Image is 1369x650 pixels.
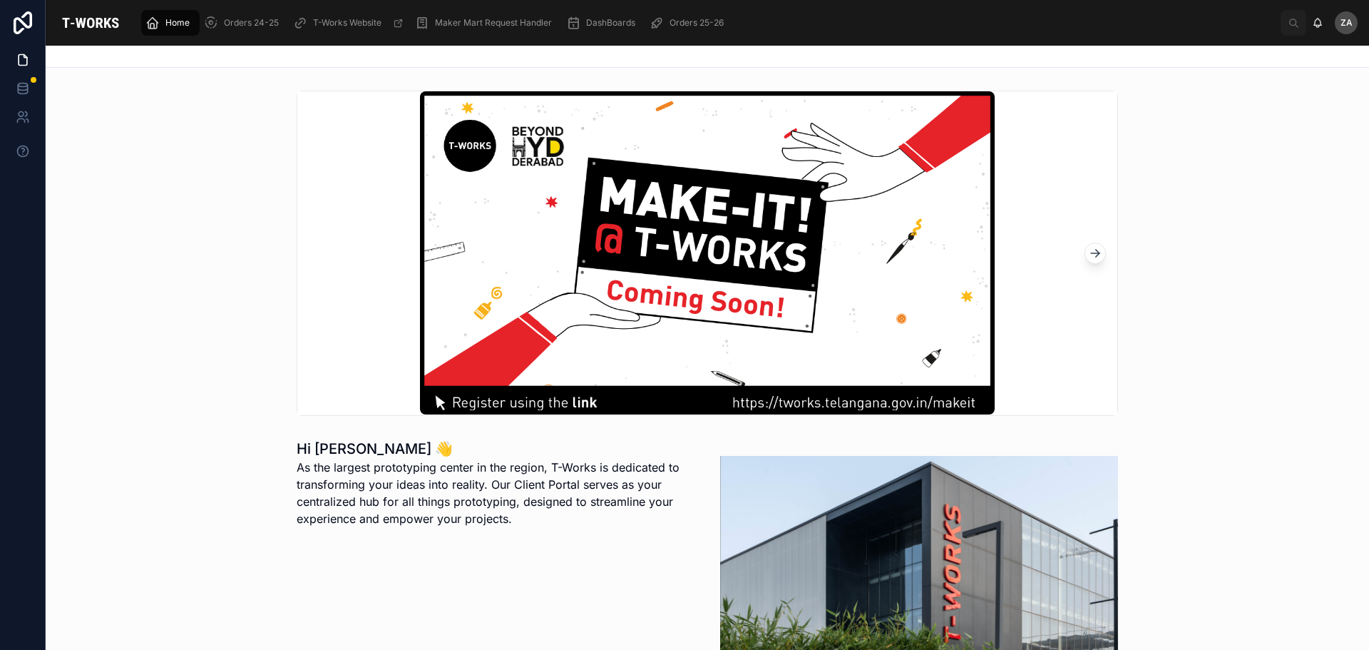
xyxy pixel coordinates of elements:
[313,17,381,29] span: T-Works Website
[135,7,1281,39] div: scrollable content
[57,11,124,34] img: App logo
[1340,17,1353,29] span: Za
[224,17,279,29] span: Orders 24-25
[141,10,200,36] a: Home
[297,439,694,459] h1: Hi [PERSON_NAME] 👋
[289,10,411,36] a: T-Works Website
[435,17,552,29] span: Maker Mart Request Handler
[586,17,635,29] span: DashBoards
[420,91,995,415] img: make-it-oming-soon-09-10.jpg
[411,10,562,36] a: Maker Mart Request Handler
[670,17,724,29] span: Orders 25-26
[562,10,645,36] a: DashBoards
[645,10,734,36] a: Orders 25-26
[200,10,289,36] a: Orders 24-25
[297,459,694,527] p: As the largest prototyping center in the region, T-Works is dedicated to transforming your ideas ...
[165,17,190,29] span: Home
